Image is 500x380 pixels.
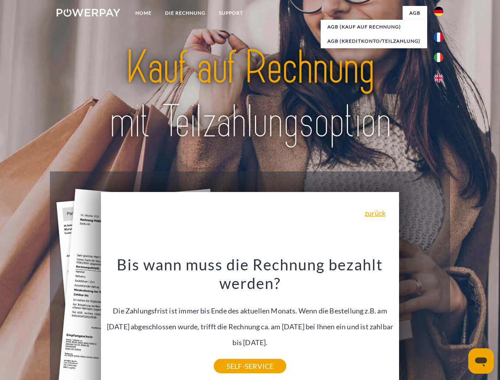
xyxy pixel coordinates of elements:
[57,9,120,17] img: logo-powerpay-white.svg
[434,73,443,83] img: en
[321,34,427,48] a: AGB (Kreditkonto/Teilzahlung)
[365,209,386,217] a: zurück
[434,32,443,42] img: fr
[434,7,443,16] img: de
[106,255,395,366] div: Die Zahlungsfrist ist immer bis Ende des aktuellen Monats. Wenn die Bestellung z.B. am [DATE] abg...
[214,359,286,373] a: SELF-SERVICE
[403,6,427,20] a: agb
[468,348,494,374] iframe: Schaltfläche zum Öffnen des Messaging-Fensters
[434,53,443,62] img: it
[158,6,212,20] a: DIE RECHNUNG
[321,20,427,34] a: AGB (Kauf auf Rechnung)
[129,6,158,20] a: Home
[76,38,424,152] img: title-powerpay_de.svg
[106,255,395,293] h3: Bis wann muss die Rechnung bezahlt werden?
[212,6,250,20] a: SUPPORT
